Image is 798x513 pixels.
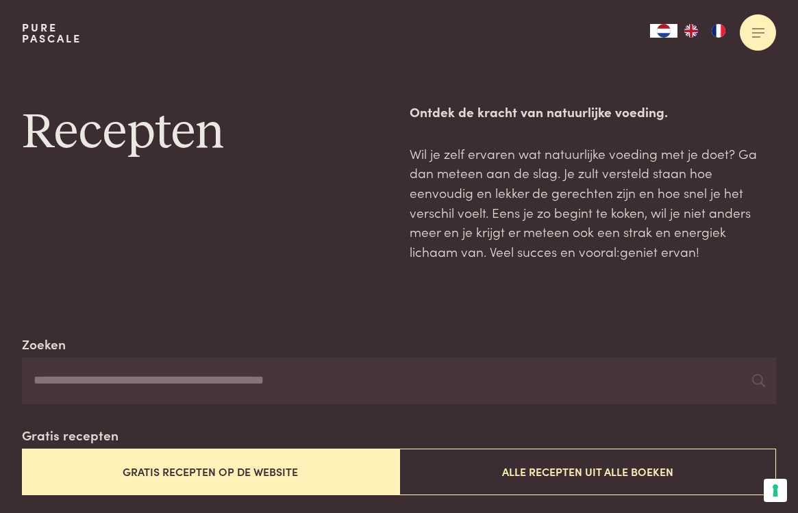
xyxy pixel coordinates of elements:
[650,24,677,38] div: Language
[764,479,787,502] button: Uw voorkeuren voor toestemming voor trackingtechnologieën
[22,22,82,44] a: PurePascale
[677,24,705,38] a: EN
[677,24,732,38] ul: Language list
[705,24,732,38] a: FR
[22,449,399,495] button: Gratis recepten op de website
[22,102,388,164] h1: Recepten
[410,102,668,121] strong: Ontdek de kracht van natuurlijke voeding.
[22,334,66,354] label: Zoeken
[650,24,732,38] aside: Language selected: Nederlands
[22,425,119,445] label: Gratis recepten
[399,449,777,495] button: Alle recepten uit alle boeken
[650,24,677,38] a: NL
[410,144,776,262] p: Wil je zelf ervaren wat natuurlijke voeding met je doet? Ga dan meteen aan de slag. Je zult verst...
